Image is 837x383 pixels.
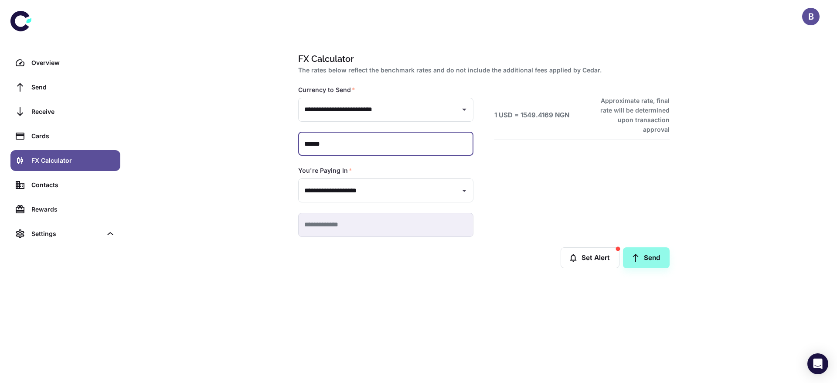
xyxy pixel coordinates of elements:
[10,199,120,220] a: Rewards
[458,103,470,116] button: Open
[31,180,115,190] div: Contacts
[31,229,102,239] div: Settings
[458,185,470,197] button: Open
[298,85,355,94] label: Currency to Send
[10,52,120,73] a: Overview
[31,82,115,92] div: Send
[802,8,820,25] button: B
[31,107,115,116] div: Receive
[623,247,670,268] a: Send
[10,126,120,147] a: Cards
[298,52,666,65] h1: FX Calculator
[494,110,569,120] h6: 1 USD = 1549.4169 NGN
[298,166,352,175] label: You're Paying In
[10,174,120,195] a: Contacts
[10,223,120,244] div: Settings
[10,101,120,122] a: Receive
[31,58,115,68] div: Overview
[31,205,115,214] div: Rewards
[591,96,670,134] h6: Approximate rate, final rate will be determined upon transaction approval
[561,247,619,268] button: Set Alert
[10,150,120,171] a: FX Calculator
[10,77,120,98] a: Send
[31,131,115,141] div: Cards
[807,353,828,374] div: Open Intercom Messenger
[31,156,115,165] div: FX Calculator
